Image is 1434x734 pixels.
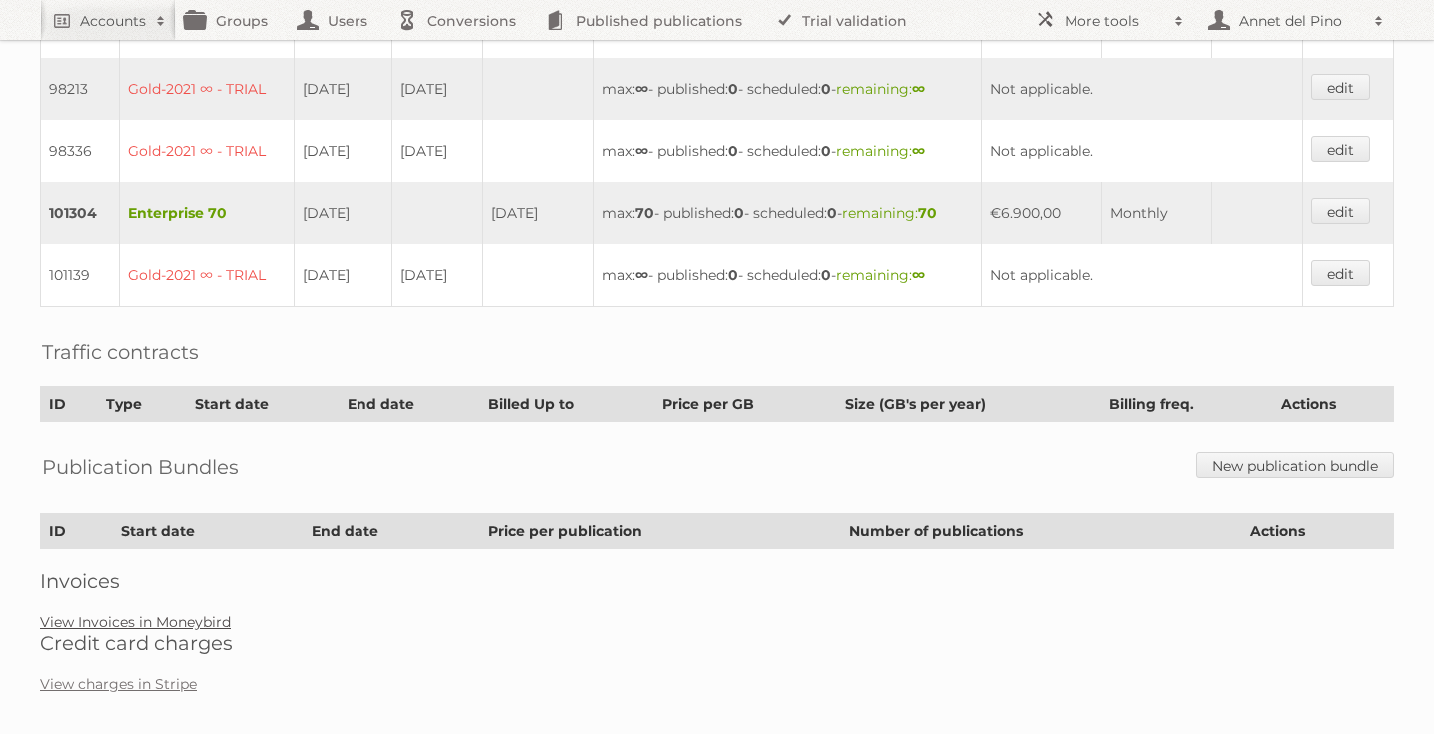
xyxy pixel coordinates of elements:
th: Start date [187,387,340,422]
a: edit [1311,260,1370,286]
strong: 70 [635,204,654,222]
strong: ∞ [635,266,648,284]
h2: Traffic contracts [42,337,199,367]
a: View charges in Stripe [40,675,197,693]
td: Enterprise 70 [119,182,295,244]
th: End date [304,514,480,549]
strong: ∞ [912,142,925,160]
strong: 0 [821,80,831,98]
a: edit [1311,74,1370,100]
th: Actions [1272,387,1393,422]
th: Billing freq. [1101,387,1272,422]
strong: 0 [821,142,831,160]
span: remaining: [836,266,925,284]
td: [DATE] [295,120,392,182]
a: edit [1311,136,1370,162]
h2: Accounts [80,11,146,31]
th: Actions [1242,514,1394,549]
td: [DATE] [295,244,392,307]
th: Price per GB [653,387,836,422]
td: [DATE] [392,244,483,307]
strong: ∞ [635,80,648,98]
span: remaining: [836,80,925,98]
td: Gold-2021 ∞ - TRIAL [119,120,295,182]
strong: 0 [728,80,738,98]
strong: 70 [918,204,937,222]
td: [DATE] [392,120,483,182]
th: Billed Up to [480,387,653,422]
th: ID [41,387,98,422]
th: Start date [112,514,304,549]
td: [DATE] [295,182,392,244]
h2: Publication Bundles [42,452,239,482]
h2: More tools [1065,11,1164,31]
td: Gold-2021 ∞ - TRIAL [119,58,295,120]
th: Type [98,387,187,422]
td: max: - published: - scheduled: - [594,244,982,307]
th: Price per publication [480,514,840,549]
h2: Annet del Pino [1234,11,1364,31]
h2: Credit card charges [40,631,1394,655]
strong: ∞ [635,142,648,160]
td: 98336 [41,120,120,182]
strong: 0 [821,266,831,284]
th: Size (GB's per year) [836,387,1101,422]
strong: 0 [728,266,738,284]
td: [DATE] [295,58,392,120]
th: Number of publications [840,514,1241,549]
td: 101139 [41,244,120,307]
td: Not applicable. [982,58,1303,120]
td: [DATE] [392,58,483,120]
strong: 0 [827,204,837,222]
strong: ∞ [912,80,925,98]
td: 98213 [41,58,120,120]
th: End date [340,387,480,422]
span: remaining: [836,142,925,160]
strong: 0 [728,142,738,160]
td: max: - published: - scheduled: - [594,120,982,182]
strong: 0 [734,204,744,222]
strong: ∞ [912,266,925,284]
td: Monthly [1101,182,1211,244]
a: edit [1311,198,1370,224]
th: ID [41,514,113,549]
h2: Invoices [40,569,1394,593]
td: 101304 [41,182,120,244]
span: remaining: [842,204,937,222]
td: €6.900,00 [982,182,1102,244]
td: [DATE] [483,182,594,244]
td: Not applicable. [982,244,1303,307]
td: max: - published: - scheduled: - [594,182,982,244]
a: View Invoices in Moneybird [40,613,231,631]
a: New publication bundle [1196,452,1394,478]
td: Gold-2021 ∞ - TRIAL [119,244,295,307]
td: Not applicable. [982,120,1303,182]
td: max: - published: - scheduled: - [594,58,982,120]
